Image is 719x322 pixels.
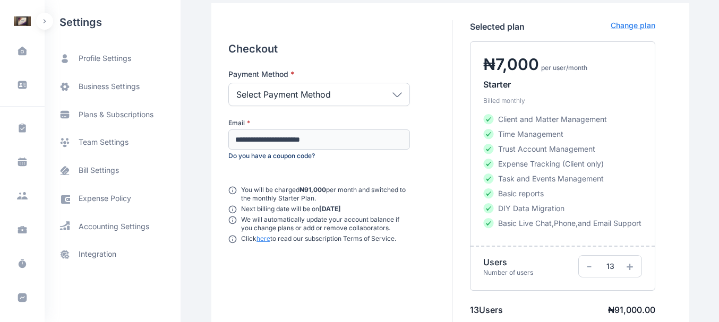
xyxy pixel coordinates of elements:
p: Change plan [611,20,655,33]
h3: 13 Users [470,303,503,316]
p: Next billing date will be on [241,205,341,213]
a: profile settings [45,45,181,73]
span: Expense Tracking (Client only) [498,159,604,169]
a: bill settings [45,156,181,185]
a: here [256,234,270,242]
span: Time Management [498,129,563,140]
a: business settings [45,73,181,101]
span: Trust Account Management [498,144,595,154]
span: bill settings [79,165,119,176]
a: accounting settings [45,213,181,240]
span: Client and Matter Management [498,114,607,125]
h4: Users [483,256,533,268]
span: accounting settings [79,221,149,232]
span: team settings [79,137,129,148]
a: expense policy [45,185,181,213]
a: integration [45,240,181,268]
span: - [586,258,592,274]
span: per user/month [541,64,587,72]
small: Billed monthly [470,97,525,105]
span: 13 [606,262,614,271]
p: Number of users [483,268,533,277]
strong: ₦91,000 [299,186,326,194]
span: expense policy [79,193,131,204]
p: Do you have a coupon code? [228,152,410,160]
span: Basic reports [498,188,544,199]
span: integration [79,249,116,260]
h3: ₦ 7,000 [483,55,541,74]
span: plans & subscriptions [79,109,153,120]
h3: Starter [470,78,655,91]
span: Task and Events Management [498,173,604,184]
label: Payment Method [228,69,410,80]
h3: ₦ 91,000.00 [608,303,655,316]
label: Email [228,119,410,127]
span: business settings [79,81,140,92]
strong: [DATE] [319,205,341,213]
p: We will automatically update your account balance if you change plans or add or remove collaborat... [241,215,410,232]
p: Select Payment Method [236,88,331,101]
span: + [626,258,634,274]
h3: Selected plan [470,20,525,33]
p: Click to read our subscription Terms of Service. [241,234,396,243]
span: DIY Data Migration [498,203,564,214]
span: profile settings [79,53,131,64]
span: Basic Live Chat,Phone,and Email Support [498,218,641,229]
h4: Checkout [228,41,410,56]
a: team settings [45,128,181,156]
a: plans & subscriptions [45,101,181,128]
p: You will be charged per month and switched to the monthly Starter Plan. [241,186,410,203]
